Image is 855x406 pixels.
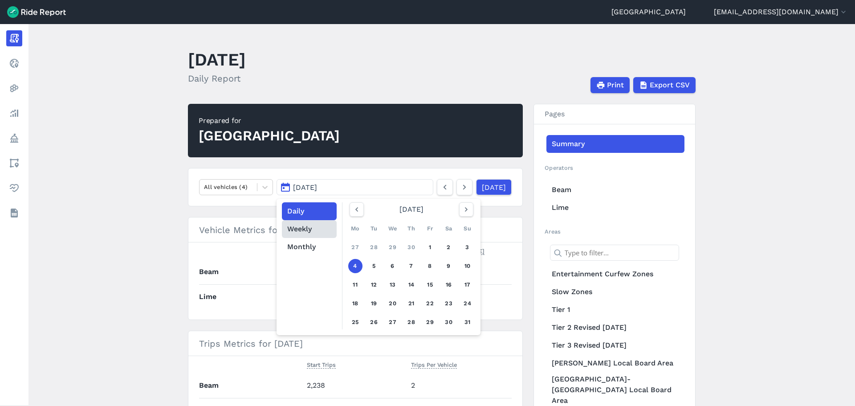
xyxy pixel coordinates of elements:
div: Fr [423,221,437,236]
a: 18 [348,296,362,311]
a: Realtime [6,55,22,71]
a: 30 [404,240,419,254]
div: [DATE] [346,202,477,217]
a: 25 [348,315,362,329]
th: Lime [199,284,277,309]
a: 6 [386,259,400,273]
a: 19 [367,296,381,311]
a: 15 [423,278,437,292]
button: Start Trips [307,360,336,370]
a: 11 [348,278,362,292]
div: Su [460,221,475,236]
a: 27 [348,240,362,254]
a: 8 [423,259,437,273]
td: 2 [407,373,512,398]
a: 14 [404,278,419,292]
div: [GEOGRAPHIC_DATA] [199,126,340,146]
a: 27 [386,315,400,329]
a: Analyze [6,105,22,121]
a: 22 [423,296,437,311]
h3: Pages [534,104,695,124]
a: Beam [546,181,684,199]
button: Weekly [282,220,337,238]
a: 17 [460,278,475,292]
button: Monthly [282,238,337,256]
button: Print [590,77,630,93]
a: Summary [546,135,684,153]
a: 10 [460,259,475,273]
span: [DATE] [293,183,317,192]
div: Prepared for [199,115,340,126]
div: Mo [348,221,362,236]
a: 23 [442,296,456,311]
a: 13 [386,278,400,292]
a: Slow Zones [546,283,684,301]
button: Daily [282,202,337,220]
h3: Vehicle Metrics for [DATE] [188,217,522,242]
a: [PERSON_NAME] Local Board Area [546,354,684,372]
a: 9 [442,259,456,273]
a: 30 [442,315,456,329]
span: Start Trips [307,360,336,369]
div: Sa [442,221,456,236]
a: 16 [442,278,456,292]
a: 2 [442,240,456,254]
td: 2,238 [303,373,407,398]
div: Th [404,221,419,236]
h1: [DATE] [188,47,246,72]
a: 29 [386,240,400,254]
a: Health [6,180,22,196]
a: [GEOGRAPHIC_DATA] [611,7,686,17]
h3: Trips Metrics for [DATE] [188,331,522,356]
a: 28 [367,240,381,254]
a: Entertainment Curfew Zones [546,265,684,283]
a: 24 [460,296,475,311]
a: 3 [460,240,475,254]
a: Tier 1 [546,301,684,319]
a: 20 [386,296,400,311]
div: Tu [367,221,381,236]
a: Areas [6,155,22,171]
th: Beam [199,260,277,284]
a: Tier 3 Revised [DATE] [546,336,684,354]
a: 4 [348,259,362,273]
a: 28 [404,315,419,329]
a: 26 [367,315,381,329]
a: 5 [367,259,381,273]
span: Print [607,80,624,90]
button: [EMAIL_ADDRESS][DOMAIN_NAME] [714,7,848,17]
span: Export CSV [650,80,690,90]
a: Lime [546,199,684,217]
th: Beam [199,373,303,398]
span: Trips Per Vehicle [411,360,457,369]
input: Type to filter... [550,245,679,261]
a: 1 [423,240,437,254]
h2: Daily Report [188,72,246,85]
img: Ride Report [7,6,66,18]
h2: Operators [545,164,684,172]
a: Report [6,30,22,46]
a: 21 [404,296,419,311]
a: 31 [460,315,475,329]
div: We [386,221,400,236]
a: 7 [404,259,419,273]
a: Policy [6,130,22,146]
a: 12 [367,278,381,292]
a: Tier 2 Revised [DATE] [546,319,684,336]
a: Heatmaps [6,80,22,96]
a: 29 [423,315,437,329]
h2: Areas [545,227,684,236]
button: Trips Per Vehicle [411,360,457,370]
a: [DATE] [476,179,512,195]
button: Export CSV [633,77,696,93]
a: Datasets [6,205,22,221]
button: [DATE] [277,179,433,195]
